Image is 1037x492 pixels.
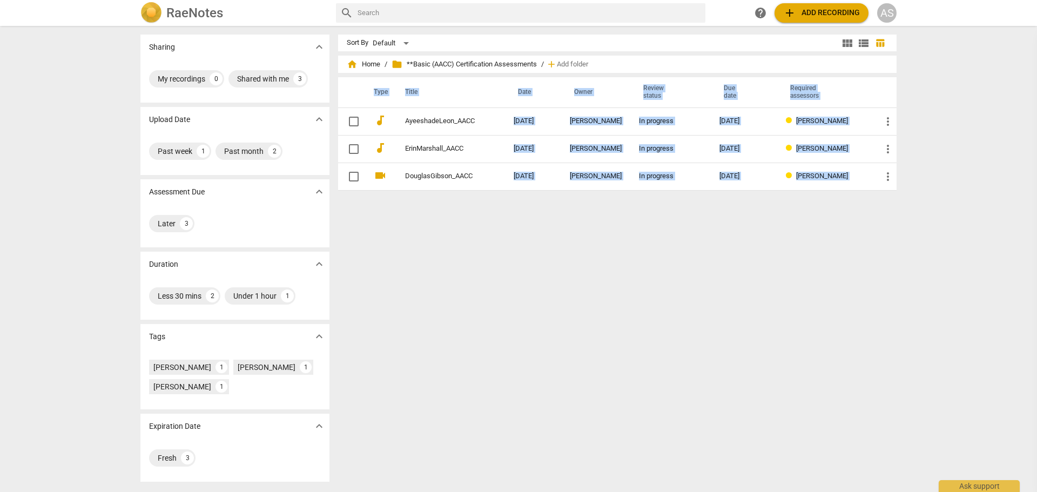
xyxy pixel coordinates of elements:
div: 3 [181,451,194,464]
button: Show more [311,184,327,200]
div: [DATE] [719,117,769,125]
p: Tags [149,331,165,342]
th: Title [392,77,505,107]
span: videocam [374,169,387,182]
div: 3 [180,217,193,230]
a: DouglasGibson_AACC [405,172,475,180]
span: Add folder [557,60,588,69]
div: 1 [216,381,227,393]
span: add [783,6,796,19]
div: 1 [300,361,312,373]
div: [PERSON_NAME] [153,362,211,373]
p: Duration [149,259,178,270]
span: expand_more [313,185,326,198]
button: Show more [311,256,327,272]
div: Later [158,218,176,229]
div: [PERSON_NAME] [153,381,211,392]
span: / [385,60,387,69]
p: Upload Date [149,114,190,125]
div: Ask support [939,480,1020,492]
td: [DATE] [505,107,561,135]
div: 1 [281,289,294,302]
div: In progress [639,117,702,125]
div: 1 [197,145,210,158]
span: [PERSON_NAME] [796,144,848,152]
div: Sort By [347,39,368,47]
span: help [754,6,767,19]
div: 2 [206,289,219,302]
a: ErinMarshall_AACC [405,145,475,153]
button: List view [856,35,872,51]
span: home [347,59,358,70]
button: Tile view [839,35,856,51]
span: folder [392,59,402,70]
span: expand_more [313,41,326,53]
button: Upload [775,3,868,23]
div: Less 30 mins [158,291,201,301]
button: Show more [311,111,327,127]
span: expand_more [313,113,326,126]
span: audiotrack [374,114,387,127]
div: In progress [639,172,702,180]
th: Required assessors [777,77,873,107]
span: more_vert [881,115,894,128]
p: Expiration Date [149,421,200,432]
th: Type [365,77,392,107]
button: Show more [311,418,327,434]
div: 2 [268,145,281,158]
span: [PERSON_NAME] [796,172,848,180]
div: [PERSON_NAME] [238,362,295,373]
a: AyeeshadeLeon_AACC [405,117,475,125]
div: [PERSON_NAME] [570,117,622,125]
span: view_module [841,37,854,50]
input: Search [358,4,701,22]
span: search [340,6,353,19]
div: 3 [293,72,306,85]
div: My recordings [158,73,205,84]
div: In progress [639,145,702,153]
div: Under 1 hour [233,291,277,301]
span: add [546,59,557,70]
div: Fresh [158,453,177,463]
p: Assessment Due [149,186,205,198]
span: Review status: in progress [786,144,796,152]
span: Add recording [783,6,860,19]
span: Review status: in progress [786,172,796,180]
span: view_list [857,37,870,50]
a: LogoRaeNotes [140,2,327,24]
span: expand_more [313,420,326,433]
span: Home [347,59,380,70]
th: Due date [711,77,778,107]
span: Review status: in progress [786,117,796,125]
div: [PERSON_NAME] [570,145,622,153]
span: more_vert [881,170,894,183]
div: Past week [158,146,192,157]
span: / [541,60,544,69]
div: 0 [210,72,223,85]
div: Shared with me [237,73,289,84]
div: [DATE] [719,172,769,180]
div: 1 [216,361,227,373]
td: [DATE] [505,163,561,190]
a: Help [751,3,770,23]
h2: RaeNotes [166,5,223,21]
span: audiotrack [374,141,387,154]
th: Date [505,77,561,107]
div: Past month [224,146,264,157]
button: Show more [311,39,327,55]
button: Table view [872,35,888,51]
span: table_chart [875,38,885,48]
span: more_vert [881,143,894,156]
img: Logo [140,2,162,24]
div: [DATE] [719,145,769,153]
div: [PERSON_NAME] [570,172,622,180]
button: AS [877,3,897,23]
span: **Basic (AACC) Certification Assessments [392,59,537,70]
span: expand_more [313,330,326,343]
p: Sharing [149,42,175,53]
th: Owner [561,77,630,107]
button: Show more [311,328,327,345]
div: Default [373,35,413,52]
td: [DATE] [505,135,561,163]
